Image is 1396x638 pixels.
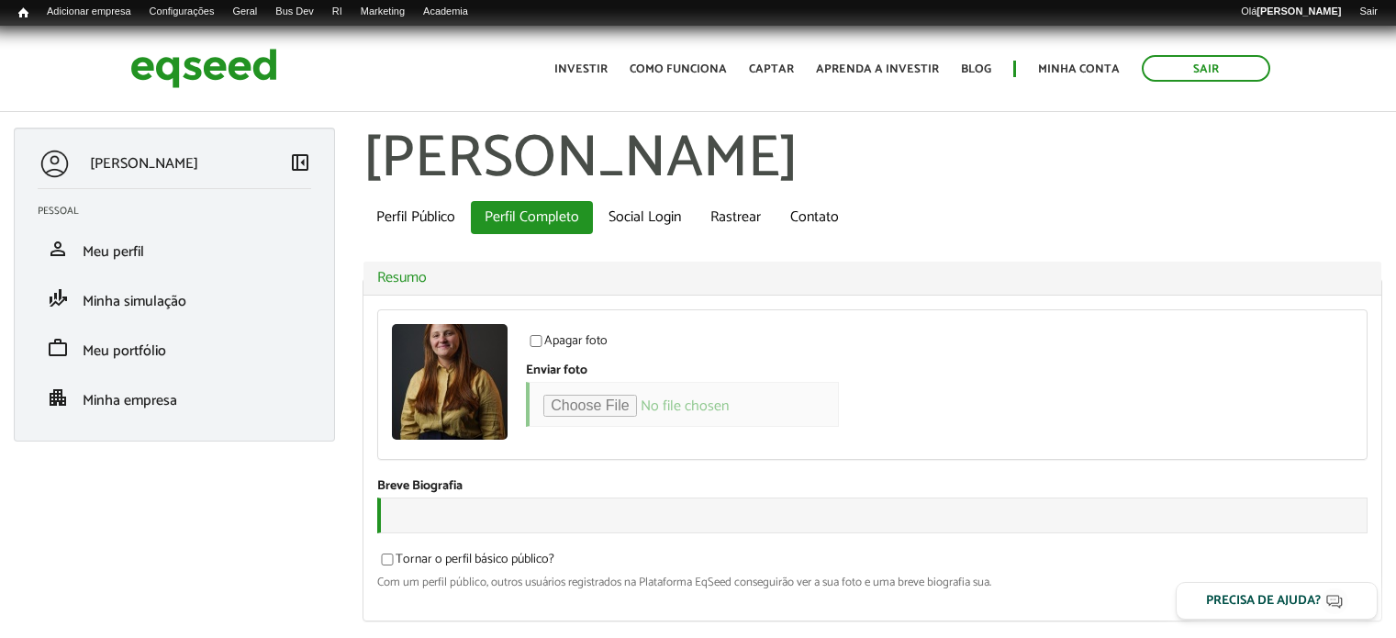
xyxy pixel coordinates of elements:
a: apartmentMinha empresa [38,386,311,409]
label: Breve Biografia [377,480,463,493]
a: Perfil Público [363,201,469,234]
a: Sair [1350,5,1387,19]
li: Meu perfil [24,224,325,274]
a: Bus Dev [266,5,323,19]
p: [PERSON_NAME] [90,155,198,173]
a: Rastrear [697,201,775,234]
a: workMeu portfólio [38,337,311,359]
span: Início [18,6,28,19]
a: Minha conta [1038,63,1120,75]
img: EqSeed [130,44,277,93]
a: Configurações [140,5,224,19]
span: Minha empresa [83,388,177,413]
label: Tornar o perfil básico público? [377,554,554,572]
a: Aprenda a investir [816,63,939,75]
a: Adicionar empresa [38,5,140,19]
a: personMeu perfil [38,238,311,260]
a: Marketing [352,5,414,19]
span: Meu portfólio [83,339,166,364]
li: Minha simulação [24,274,325,323]
a: RI [323,5,352,19]
label: Enviar foto [526,364,587,377]
div: Com um perfil público, outros usuários registrados na Plataforma EqSeed conseguirão ver a sua fot... [377,576,1368,588]
a: Sair [1142,55,1270,82]
h1: [PERSON_NAME] [363,128,1382,192]
a: Blog [961,63,991,75]
a: Geral [223,5,266,19]
a: Olá[PERSON_NAME] [1232,5,1350,19]
a: Social Login [595,201,695,234]
strong: [PERSON_NAME] [1256,6,1341,17]
a: Como funciona [630,63,727,75]
input: Tornar o perfil básico público? [371,554,404,565]
span: Minha simulação [83,289,186,314]
a: Academia [414,5,477,19]
li: Meu portfólio [24,323,325,373]
h2: Pessoal [38,206,325,217]
li: Minha empresa [24,373,325,422]
a: Captar [749,63,794,75]
span: finance_mode [47,287,69,309]
span: left_panel_close [289,151,311,173]
a: Contato [776,201,853,234]
span: person [47,238,69,260]
a: Investir [554,63,608,75]
a: Colapsar menu [289,151,311,177]
label: Apagar foto [526,335,608,353]
a: Início [9,5,38,22]
span: apartment [47,386,69,409]
a: finance_modeMinha simulação [38,287,311,309]
img: Foto de Daniela Freitas Ribeiro [392,324,508,440]
input: Apagar foto [519,335,553,347]
a: Perfil Completo [471,201,593,234]
a: Resumo [377,271,1368,285]
span: work [47,337,69,359]
a: Ver perfil do usuário. [392,324,508,440]
span: Meu perfil [83,240,144,264]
